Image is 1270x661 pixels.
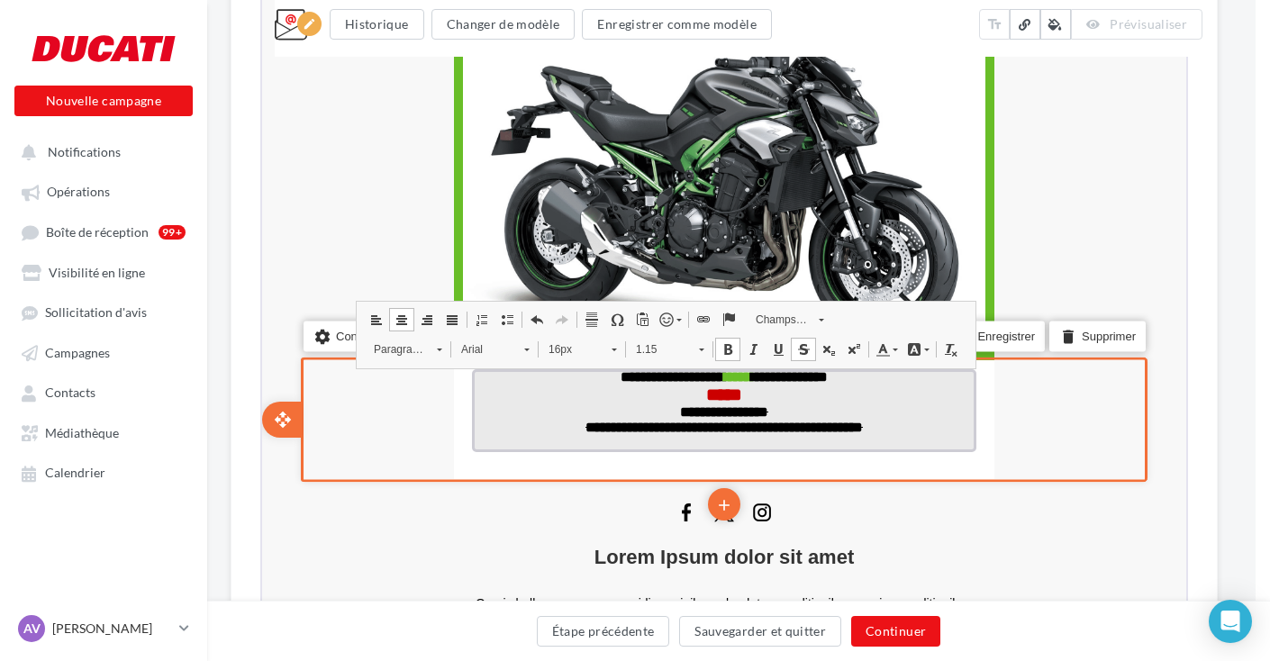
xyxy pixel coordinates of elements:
a: Médiathèque [11,416,196,448]
a: Calendrier [11,456,196,488]
i: text_fields [986,15,1002,33]
span: Prévisualiser [1110,16,1187,32]
a: Boîte de réception99+ [11,215,196,249]
a: Campagnes [11,336,196,368]
span: Boîte de réception [46,224,149,240]
a: Cliquez-ici [531,14,580,27]
i: edit [303,17,316,31]
strong: UNE RENTRÉE [222,172,416,202]
img: KAWASAKI_KV_1920x820.jpg [192,221,732,451]
button: Changer de modèle [431,9,576,40]
a: Contacts [11,376,196,408]
span: L'email ne s'affiche pas correctement ? [344,14,531,27]
button: Enregistrer comme modèle [582,9,771,40]
div: 99+ [159,225,186,240]
strong: ARRÉMENT FOLLE ! [436,172,702,202]
button: Historique [330,9,424,40]
span: Opérations [47,185,110,200]
a: Sollicitation d'avis [11,295,196,328]
span: Sollicitation d'avis [45,305,147,321]
span: AV [23,620,41,638]
a: AV [PERSON_NAME] [14,611,193,646]
button: Prévisualiser [1071,9,1202,40]
span: Contacts [45,385,95,401]
img: Logo_Technik_Moto_noir_recadre.jpg [192,50,732,163]
p: [PERSON_NAME] [52,620,172,638]
span: Visibilité en ligne [49,265,145,280]
button: Continuer [851,616,940,647]
span: Notifications [48,144,121,159]
span: Médiathèque [45,425,119,440]
button: Notifications [11,135,189,168]
button: Nouvelle campagne [14,86,193,116]
strong: K [416,172,436,202]
span: Calendrier [45,466,105,481]
div: Edition en cours< [297,12,322,36]
span: Campagnes [45,345,110,360]
div: Open Intercom Messenger [1209,600,1252,643]
a: Visibilité en ligne [11,256,196,288]
button: Sauvegarder et quitter [679,616,841,647]
button: text_fields [979,9,1010,40]
button: Étape précédente [537,616,670,647]
a: Opérations [11,175,196,207]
